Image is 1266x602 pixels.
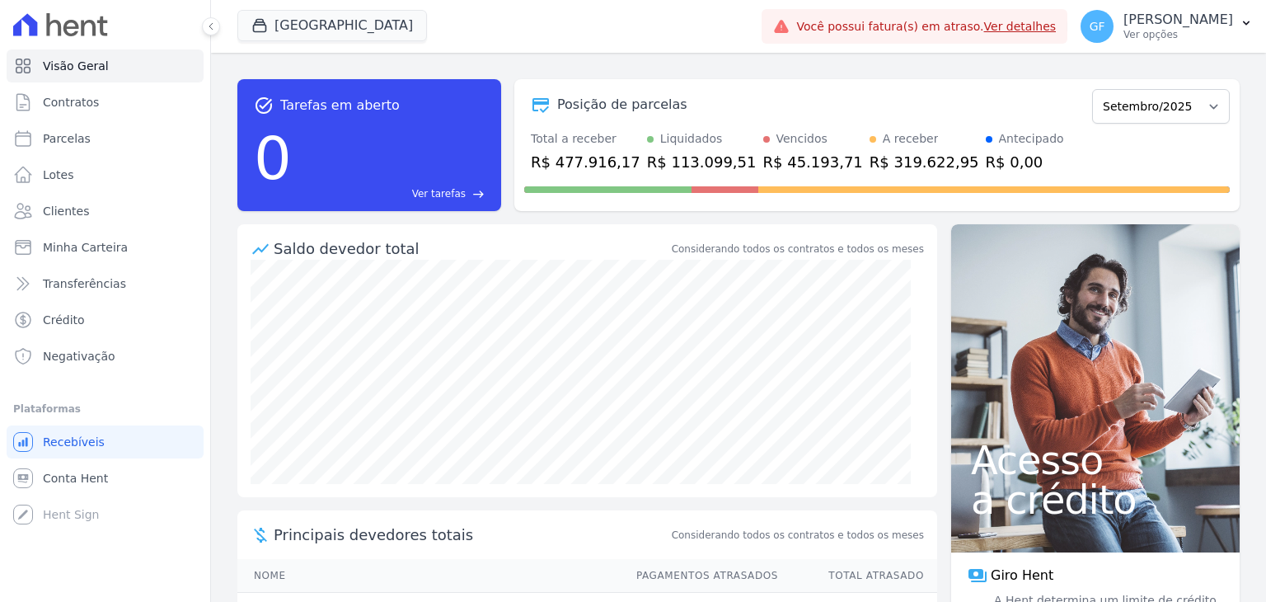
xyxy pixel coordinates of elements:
div: 0 [254,115,292,201]
a: Contratos [7,86,204,119]
span: Recebíveis [43,434,105,450]
span: a crédito [971,480,1220,520]
span: Considerando todos os contratos e todos os meses [672,528,924,543]
span: Clientes [43,203,89,219]
span: east [472,188,485,200]
span: Contratos [43,94,99,111]
a: Clientes [7,195,204,228]
span: Crédito [43,312,85,328]
div: Posição de parcelas [557,95,687,115]
span: Tarefas em aberto [280,96,400,115]
div: Antecipado [999,130,1064,148]
a: Transferências [7,267,204,300]
span: Acesso [971,440,1220,480]
span: Parcelas [43,130,91,147]
a: Ver detalhes [984,20,1057,33]
span: Você possui fatura(s) em atraso. [796,18,1056,35]
p: [PERSON_NAME] [1123,12,1233,28]
span: Ver tarefas [412,186,466,201]
div: Liquidados [660,130,723,148]
div: R$ 113.099,51 [647,151,757,173]
a: Conta Hent [7,462,204,495]
p: Ver opções [1123,28,1233,41]
div: A receber [883,130,939,148]
span: Principais devedores totais [274,524,668,546]
div: Vencidos [776,130,828,148]
a: Ver tarefas east [298,186,485,201]
div: Saldo devedor total [274,238,668,260]
a: Parcelas [7,122,204,155]
div: R$ 319.622,95 [870,151,979,173]
span: GF [1090,21,1105,32]
div: Total a receber [531,130,640,148]
div: R$ 45.193,71 [763,151,863,173]
div: Considerando todos os contratos e todos os meses [672,242,924,256]
th: Total Atrasado [779,559,937,593]
span: Negativação [43,348,115,364]
a: Negativação [7,340,204,373]
th: Pagamentos Atrasados [621,559,779,593]
div: R$ 477.916,17 [531,151,640,173]
span: Minha Carteira [43,239,128,256]
a: Minha Carteira [7,231,204,264]
a: Lotes [7,158,204,191]
span: Conta Hent [43,470,108,487]
a: Visão Geral [7,49,204,82]
span: Lotes [43,167,74,183]
a: Crédito [7,303,204,336]
button: [GEOGRAPHIC_DATA] [237,10,427,41]
button: GF [PERSON_NAME] Ver opções [1067,3,1266,49]
div: R$ 0,00 [986,151,1064,173]
div: Plataformas [13,399,197,419]
span: Giro Hent [991,566,1053,586]
span: Transferências [43,275,126,292]
span: Visão Geral [43,58,109,74]
th: Nome [237,559,621,593]
a: Recebíveis [7,426,204,459]
span: task_alt [254,96,274,115]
